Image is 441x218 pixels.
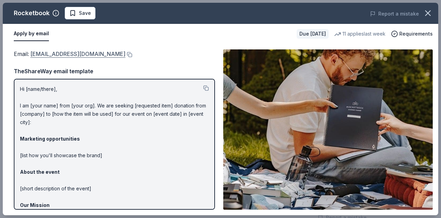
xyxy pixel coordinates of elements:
img: Image for Rocketbook [223,49,433,210]
a: [EMAIL_ADDRESS][DOMAIN_NAME] [30,49,125,58]
div: 11 applies last week [334,30,386,38]
button: Save [65,7,95,19]
button: Apply by email [14,27,49,41]
div: TheShareWay email template [14,67,215,76]
div: Due [DATE] [297,29,329,39]
strong: About the event [20,169,60,175]
span: Email : [14,50,125,57]
button: Requirements [391,30,433,38]
span: Requirements [399,30,433,38]
div: Rocketbook [14,8,50,19]
span: Save [79,9,91,17]
button: Report a mistake [370,10,419,18]
strong: Our Mission [20,202,50,208]
strong: Marketing opportunities [20,136,80,142]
